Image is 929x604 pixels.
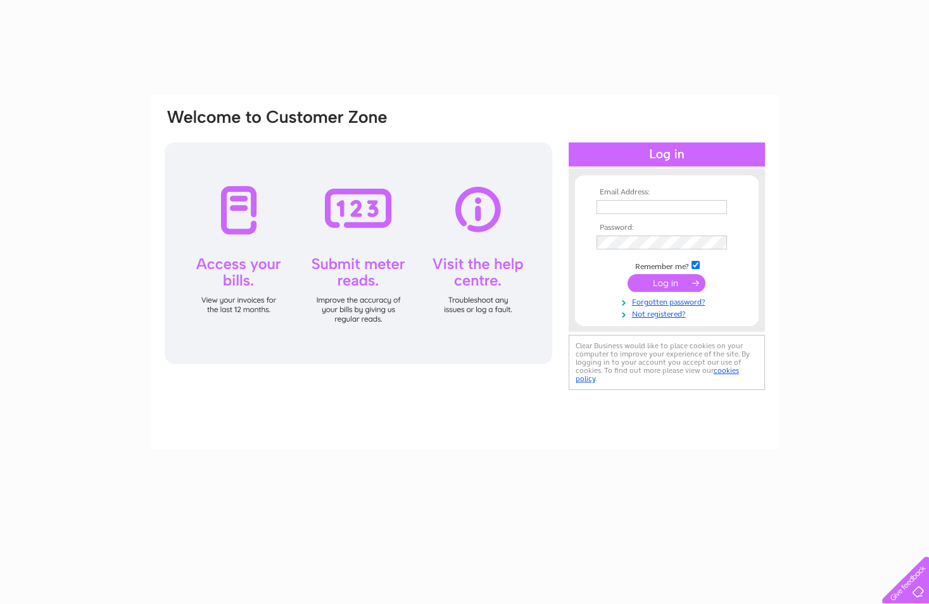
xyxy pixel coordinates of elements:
[593,188,740,197] th: Email Address:
[628,274,705,292] input: Submit
[576,366,739,383] a: cookies policy
[593,223,740,232] th: Password:
[593,259,740,272] td: Remember me?
[569,335,765,390] div: Clear Business would like to place cookies on your computer to improve your experience of the sit...
[597,295,740,307] a: Forgotten password?
[597,307,740,319] a: Not registered?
